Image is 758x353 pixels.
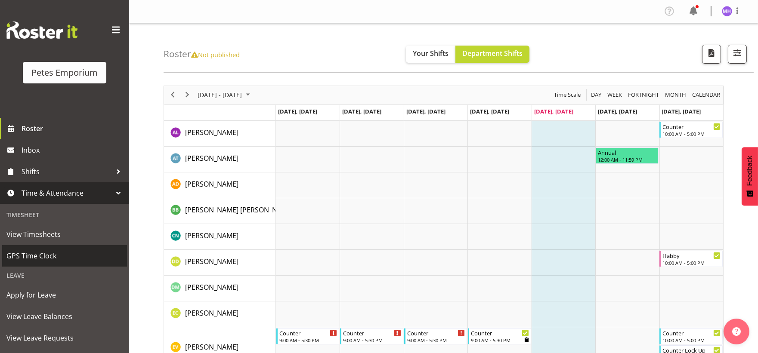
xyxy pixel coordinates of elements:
div: Counter [662,122,720,131]
div: Counter [662,328,720,337]
img: mackenzie-halford4471.jpg [722,6,732,16]
button: Feedback - Show survey [742,147,758,206]
span: Department Shifts [462,49,523,58]
td: Alex-Micheal Taniwha resource [164,147,276,172]
span: Shifts [22,165,112,178]
td: Beena Beena resource [164,198,276,224]
h4: Roster [164,49,240,59]
span: Time Scale [553,89,582,100]
span: [DATE], [DATE] [406,107,446,115]
div: Danielle Donselaar"s event - Habby Begin From Sunday, October 12, 2025 at 10:00:00 AM GMT+13:00 E... [659,251,722,267]
div: Eva Vailini"s event - Counter Begin From Wednesday, October 8, 2025 at 9:00:00 AM GMT+13:00 Ends ... [404,328,467,344]
span: Your Shifts [413,49,449,58]
td: Amelia Denz resource [164,172,276,198]
span: Month [664,89,687,100]
div: next period [180,86,195,104]
div: Eva Vailini"s event - Counter Begin From Sunday, October 12, 2025 at 10:00:00 AM GMT+13:00 Ends A... [659,328,722,344]
div: Counter [343,328,401,337]
div: Annual [598,148,656,157]
span: Not published [191,50,240,59]
div: Alex-Micheal Taniwha"s event - Annual Begin From Saturday, October 11, 2025 at 12:00:00 AM GMT+13... [596,147,659,164]
span: [PERSON_NAME] [185,257,238,266]
div: Eva Vailini"s event - Counter Begin From Monday, October 6, 2025 at 9:00:00 AM GMT+13:00 Ends At ... [276,328,339,344]
span: [PERSON_NAME] [185,308,238,318]
div: Counter [471,328,529,337]
a: Apply for Leave [2,284,127,306]
span: calendar [691,89,721,100]
span: [PERSON_NAME] [185,128,238,137]
button: Time Scale [553,89,582,100]
button: Timeline Month [664,89,688,100]
td: Emma Croft resource [164,301,276,327]
div: Eva Vailini"s event - Counter Begin From Tuesday, October 7, 2025 at 9:00:00 AM GMT+13:00 Ends At... [340,328,403,344]
span: Week [606,89,623,100]
span: [DATE], [DATE] [342,107,381,115]
span: [DATE], [DATE] [534,107,573,115]
a: [PERSON_NAME] [185,342,238,352]
button: Department Shifts [455,46,529,63]
a: View Timesheets [2,224,127,245]
span: View Leave Balances [6,310,123,323]
span: [DATE], [DATE] [470,107,509,115]
img: Rosterit website logo [6,21,77,39]
span: View Timesheets [6,228,123,241]
div: 9:00 AM - 5:30 PM [407,337,465,344]
span: [PERSON_NAME] [185,153,238,163]
button: Next [182,89,193,100]
div: Timesheet [2,206,127,224]
span: Apply for Leave [6,289,123,301]
span: Roster [22,122,125,135]
button: Filter Shifts [728,45,747,64]
div: 9:00 AM - 5:30 PM [343,337,401,344]
img: help-xxl-2.png [732,327,741,336]
span: [DATE], [DATE] [278,107,317,115]
div: Petes Emporium [31,66,98,79]
a: View Leave Requests [2,327,127,349]
span: [PERSON_NAME] [185,282,238,292]
td: David McAuley resource [164,276,276,301]
td: Christine Neville resource [164,224,276,250]
button: Timeline Day [590,89,603,100]
a: [PERSON_NAME] [185,179,238,189]
span: [PERSON_NAME] [185,342,238,352]
span: Time & Attendance [22,187,112,200]
span: [DATE] - [DATE] [197,89,243,100]
a: [PERSON_NAME] [185,308,238,318]
a: [PERSON_NAME] [185,256,238,267]
a: [PERSON_NAME] [185,127,238,138]
a: [PERSON_NAME] [185,230,238,241]
div: Counter [407,328,465,337]
span: Day [590,89,602,100]
a: View Leave Balances [2,306,127,327]
div: Abigail Lane"s event - Counter Begin From Sunday, October 12, 2025 at 10:00:00 AM GMT+13:00 Ends ... [659,122,722,138]
button: Previous [167,89,179,100]
div: 10:00 AM - 5:00 PM [662,259,720,266]
span: Fortnight [627,89,660,100]
div: 9:00 AM - 5:30 PM [279,337,337,344]
button: Timeline Week [606,89,624,100]
span: View Leave Requests [6,332,123,344]
span: GPS Time Clock [6,249,123,262]
span: [DATE], [DATE] [598,107,637,115]
a: [PERSON_NAME] [185,153,238,163]
button: Fortnight [627,89,661,100]
button: Month [691,89,722,100]
span: Inbox [22,144,125,157]
div: 12:00 AM - 11:59 PM [598,156,656,163]
td: Danielle Donselaar resource [164,250,276,276]
a: [PERSON_NAME] [PERSON_NAME] [185,205,294,215]
span: Feedback [746,156,754,186]
a: GPS Time Clock [2,245,127,267]
div: 10:00 AM - 5:00 PM [662,337,720,344]
button: October 2025 [196,89,254,100]
button: Download a PDF of the roster according to the set date range. [702,45,721,64]
div: Habby [662,251,720,260]
div: previous period [165,86,180,104]
a: [PERSON_NAME] [185,282,238,292]
span: [DATE], [DATE] [662,107,701,115]
div: October 06 - 12, 2025 [195,86,255,104]
div: 9:00 AM - 5:30 PM [471,337,529,344]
